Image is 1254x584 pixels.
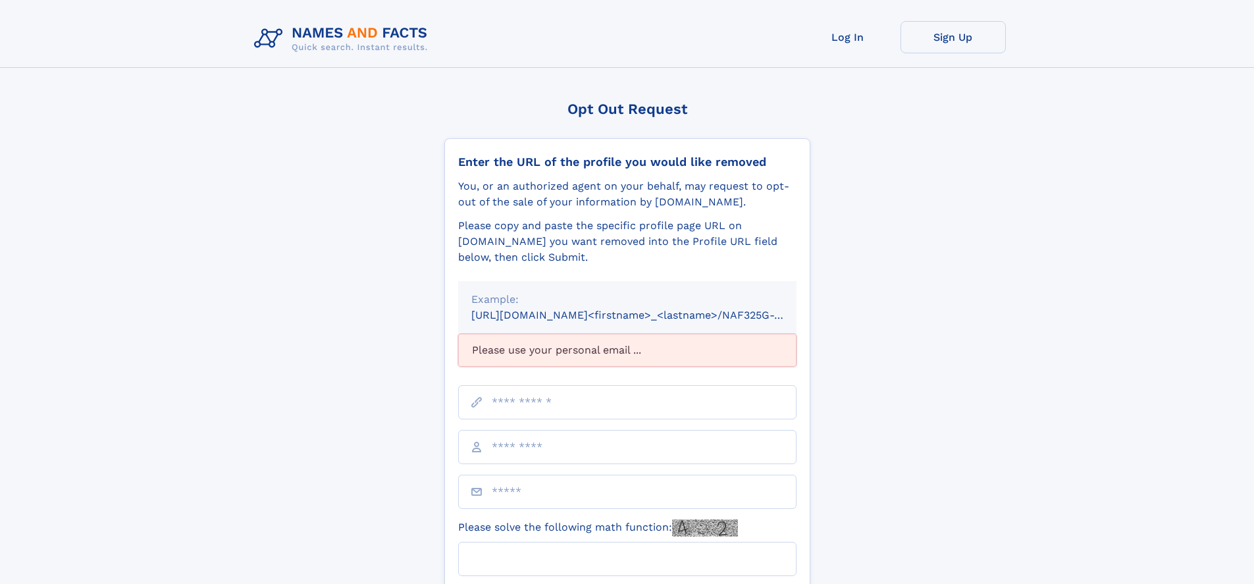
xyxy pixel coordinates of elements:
a: Log In [795,21,901,53]
div: Please copy and paste the specific profile page URL on [DOMAIN_NAME] you want removed into the Pr... [458,218,797,265]
div: Opt Out Request [444,101,810,117]
label: Please solve the following math function: [458,519,738,537]
img: Logo Names and Facts [249,21,438,57]
small: [URL][DOMAIN_NAME]<firstname>_<lastname>/NAF325G-xxxxxxxx [471,309,822,321]
div: Example: [471,292,783,307]
div: You, or an authorized agent on your behalf, may request to opt-out of the sale of your informatio... [458,178,797,210]
div: Enter the URL of the profile you would like removed [458,155,797,169]
a: Sign Up [901,21,1006,53]
div: Please use your personal email ... [458,334,797,367]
